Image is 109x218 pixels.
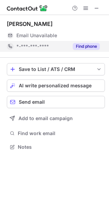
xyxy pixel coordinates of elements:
button: save-profile-one-click [7,63,105,75]
div: [PERSON_NAME] [7,20,53,27]
button: Add to email campaign [7,112,105,125]
button: Send email [7,96,105,108]
img: ContactOut v5.3.10 [7,4,48,12]
span: Add to email campaign [18,116,73,121]
button: Find work email [7,129,105,138]
span: Notes [18,144,102,150]
span: AI write personalized message [19,83,92,88]
span: Find work email [18,130,102,136]
span: Email Unavailable [16,32,57,39]
button: Notes [7,142,105,152]
span: Send email [19,99,45,105]
button: AI write personalized message [7,79,105,92]
button: Reveal Button [73,43,100,50]
div: Save to List / ATS / CRM [19,67,93,72]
